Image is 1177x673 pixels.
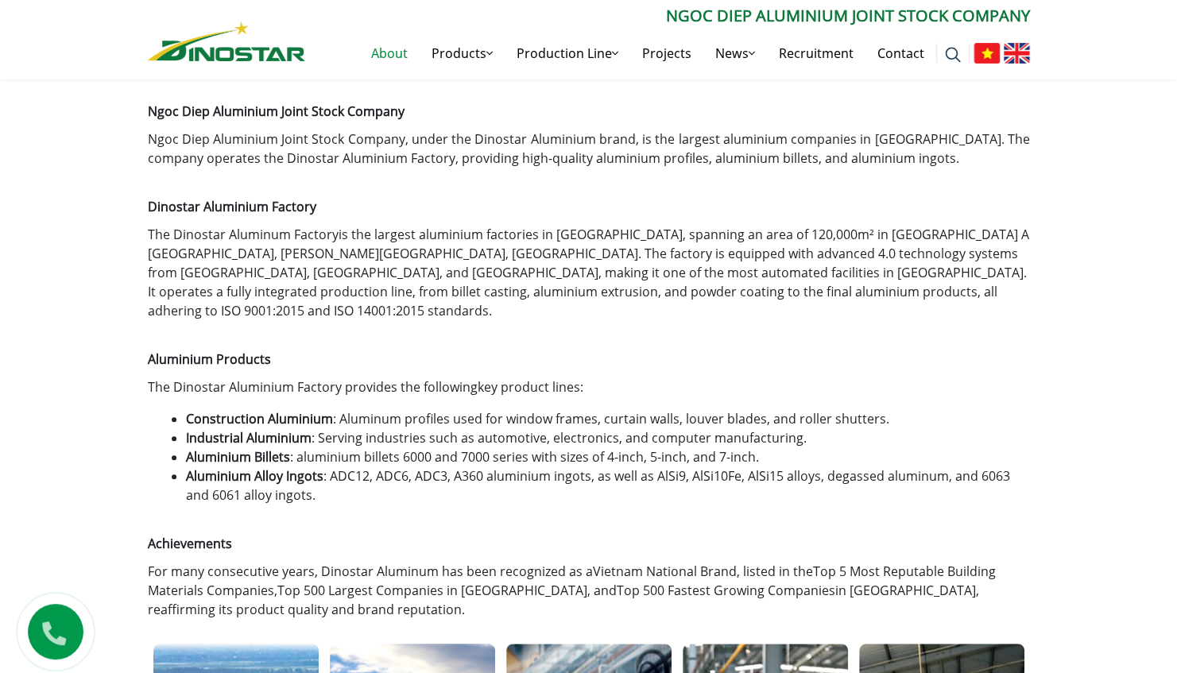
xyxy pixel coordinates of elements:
a: Projects [630,28,703,79]
strong: Construction Aluminium [186,410,333,427]
a: Top 500 Largest Companies in [GEOGRAPHIC_DATA] [277,582,587,599]
a: Recruitment [767,28,865,79]
li: : Serving industries such as automotive, electronics, and computer manufacturing. [186,428,1030,447]
p: Ngoc Diep Aluminium Joint Stock Company [305,4,1030,28]
p: is the largest aluminium factories in [GEOGRAPHIC_DATA], spanning an area of 120,000m² in [GEOGRA... [148,225,1030,320]
strong: Aluminium Alloy Ingots [186,467,323,485]
p: The Dinostar Aluminium Factory provides the following : [148,377,1030,396]
img: Tiếng Việt [974,43,1000,64]
span: Dinostar Aluminium Factory [148,198,316,215]
img: Nhôm Dinostar [148,21,305,61]
strong: Achievements [148,535,232,552]
a: Top 5 Most Reputable Building Materials Companies [148,563,996,599]
a: The Dinostar Aluminum Factory [148,226,339,243]
a: Achievements [148,514,232,558]
a: Top 500 Fastest Growing Companies [617,582,835,599]
strong: Ngoc Diep Aluminium Joint Stock Company [148,102,405,120]
strong: Industrial Aluminium [186,429,312,447]
a: Products [420,28,505,79]
a: Vietnam National Brand [593,563,737,580]
strong: Aluminium Billets [186,448,290,466]
a: Production Line [505,28,630,79]
img: search [945,47,961,63]
span: For many consecutive years, Dinostar Aluminum has been recognized as a , listed in the , , and in... [148,563,996,618]
a: key product lines [478,378,580,396]
a: News [703,28,767,79]
li: : ADC12, ADC6, ADC3, A360 aluminium ingots, as well as AlSi9, AlSi10Fe, AlSi15 alloys, degassed a... [186,466,1030,505]
strong: Aluminium Products [148,350,271,368]
a: Contact [865,28,936,79]
a: About [359,28,420,79]
li: : aluminium billets 6000 and 7000 series with sizes of 4-inch, 5-inch, and 7-inch. [186,447,1030,466]
img: English [1004,43,1030,64]
li: : Aluminum profiles used for window frames, curtain walls, louver blades, and roller shutters. [186,409,1030,428]
a: Ngoc Diep Aluminium Joint Stock Company [148,130,405,148]
p: , under the Dinostar Aluminium brand, is the largest aluminium companies in [GEOGRAPHIC_DATA]. Th... [148,130,1030,168]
